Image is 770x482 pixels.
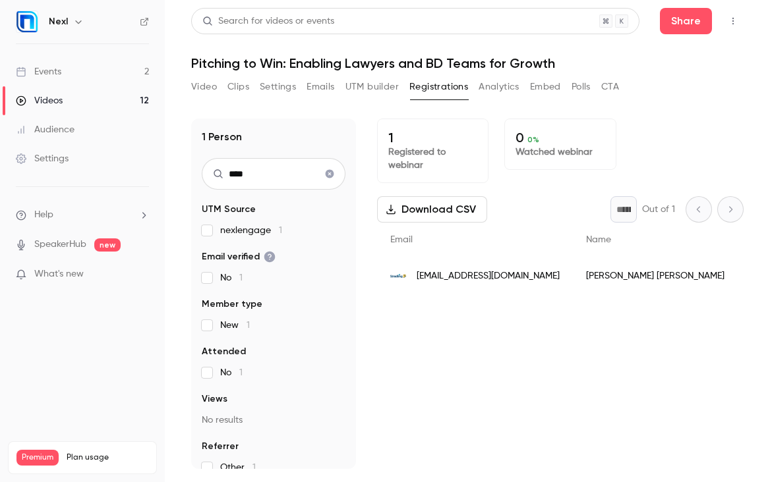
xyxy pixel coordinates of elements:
[377,196,487,223] button: Download CSV
[94,238,121,252] span: new
[220,366,243,379] span: No
[202,203,345,474] section: facet-groups
[527,135,539,144] span: 0 %
[573,257,738,294] div: [PERSON_NAME] [PERSON_NAME]
[191,76,217,97] button: Video
[319,163,340,184] button: Clear search
[202,250,276,263] span: Email verified
[34,208,53,222] span: Help
[479,76,519,97] button: Analytics
[516,146,605,159] p: Watched webinar
[202,392,227,406] span: Views
[202,414,345,427] p: No results
[279,226,282,235] span: 1
[191,55,744,71] h1: Pitching to Win: Enabling Lawyers and BD Teams for Growth
[202,345,246,358] span: Attended
[202,14,334,28] div: Search for videos or events
[16,152,69,165] div: Settings
[260,76,296,97] button: Settings
[530,76,561,97] button: Embed
[49,15,68,28] h6: Nexl
[247,321,250,330] span: 1
[67,452,148,463] span: Plan usage
[202,298,262,311] span: Member type
[586,235,611,244] span: Name
[202,440,239,453] span: Referrer
[239,368,243,377] span: 1
[16,11,38,32] img: Nexl
[409,76,468,97] button: Registrations
[390,274,406,279] img: stradlinglaw.com
[16,208,149,222] li: help-dropdown-opener
[34,267,84,281] span: What's new
[239,273,243,282] span: 1
[388,146,477,172] p: Registered to webinar
[133,269,149,281] iframe: Noticeable Trigger
[642,203,675,216] p: Out of 1
[388,130,477,146] p: 1
[220,271,243,284] span: No
[16,94,63,107] div: Videos
[723,11,744,32] button: Top Bar Actions
[660,8,712,34] button: Share
[227,76,249,97] button: Clips
[220,461,256,474] span: Other
[252,463,256,472] span: 1
[345,76,399,97] button: UTM builder
[34,238,86,252] a: SpeakerHub
[202,129,242,145] h1: 1 Person
[516,130,605,146] p: 0
[16,65,61,78] div: Events
[202,203,256,216] span: UTM Source
[390,235,413,244] span: Email
[16,123,74,136] div: Audience
[307,76,334,97] button: Emails
[16,450,59,466] span: Premium
[417,269,560,283] span: [EMAIL_ADDRESS][DOMAIN_NAME]
[572,76,591,97] button: Polls
[601,76,619,97] button: CTA
[220,319,250,332] span: New
[220,224,282,237] span: nexlengage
